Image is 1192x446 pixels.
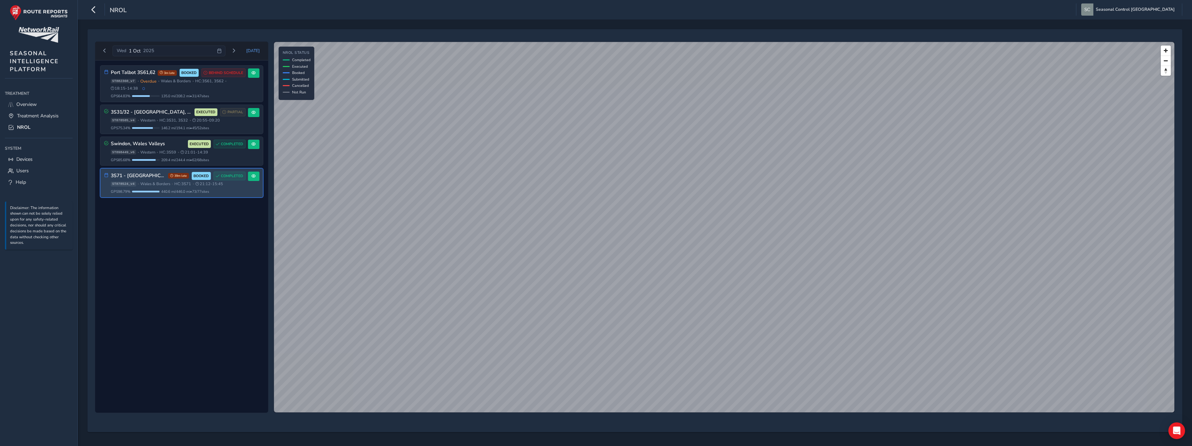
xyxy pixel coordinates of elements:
[111,189,131,194] span: GPS 98.79 %
[10,205,69,246] p: Disclaimer: The information shown can not be solely relied upon for any safety-related decisions,...
[1161,46,1171,56] button: Zoom in
[140,118,155,123] span: Western
[193,182,194,186] span: •
[111,173,166,179] h3: 3S71 - [GEOGRAPHIC_DATA]
[111,125,131,131] span: GPS 75.34 %
[292,64,308,69] span: Executed
[111,157,131,163] span: GPS 85.68 %
[99,47,110,55] button: Previous day
[111,141,185,147] h3: Swindon, Wales Valleys
[16,179,26,185] span: Help
[157,150,158,154] span: •
[292,77,309,82] span: Submitted
[209,70,243,76] span: BEHIND SCHEDULE
[174,181,191,187] span: HC: 3S71
[195,79,224,84] span: HC: 3S61, 3S62
[138,182,139,186] span: •
[129,48,141,54] span: 1 Oct
[161,125,209,131] span: 146.2 mi / 194.1 mi • 45 / 52 sites
[227,109,243,115] span: PARTIAL
[18,27,59,43] img: customer logo
[1081,3,1093,16] img: diamond-layout
[5,176,73,188] a: Help
[16,156,33,163] span: Devices
[5,154,73,165] a: Devices
[138,79,139,83] span: •
[228,47,239,55] button: Next day
[192,118,220,123] span: 20:55 - 09:20
[292,70,305,75] span: Booked
[110,6,127,16] span: NROL
[140,181,170,187] span: Wales & Borders
[242,46,265,56] button: Today
[161,79,191,84] span: Wales & Borders
[5,122,73,133] a: NROL
[159,118,188,123] span: HC: 3S31, 3S32
[159,150,176,155] span: HC: 3S59
[5,99,73,110] a: Overview
[158,70,177,76] span: 3m late
[292,57,311,63] span: Completed
[111,79,136,84] span: ST882360_v7
[140,79,157,84] span: Overdue
[196,181,223,187] span: 21:12 - 15:45
[16,101,37,108] span: Overview
[292,83,309,88] span: Cancelled
[17,124,31,131] span: NROL
[1168,422,1185,439] div: Open Intercom Messenger
[111,93,131,99] span: GPS 64.83 %
[1161,66,1171,76] button: Reset bearing to north
[196,109,215,115] span: EXECUTED
[274,42,1174,412] canvas: Map
[10,49,59,73] span: SEASONAL INTELLIGENCE PLATFORM
[221,141,243,147] span: COMPLETED
[161,157,209,163] span: 209.4 mi / 244.4 mi • 62 / 68 sites
[111,86,138,91] span: 18:15 - 14:38
[157,118,158,122] span: •
[225,79,226,83] span: •
[178,150,179,154] span: •
[1096,3,1175,16] span: Seasonal Control [GEOGRAPHIC_DATA]
[161,93,209,99] span: 135.0 mi / 208.2 mi • 31 / 47 sites
[5,143,73,154] div: System
[111,150,136,155] span: ST898449_v6
[10,5,68,20] img: rr logo
[283,51,311,55] h4: NROL Status
[5,110,73,122] a: Treatment Analysis
[158,79,159,83] span: •
[193,173,209,179] span: BOOKED
[5,88,73,99] div: Treatment
[168,173,189,179] span: 39m late
[111,109,192,115] h3: 3S31/32 - [GEOGRAPHIC_DATA], [GEOGRAPHIC_DATA] [GEOGRAPHIC_DATA] & [GEOGRAPHIC_DATA]
[192,79,194,83] span: •
[190,118,191,122] span: •
[1081,3,1177,16] button: Seasonal Control [GEOGRAPHIC_DATA]
[5,165,73,176] a: Users
[190,141,209,147] span: EXECUTED
[138,118,139,122] span: •
[172,182,173,186] span: •
[111,118,136,123] span: ST878585_v4
[117,48,126,54] span: Wed
[140,150,155,155] span: Western
[1161,56,1171,66] button: Zoom out
[17,113,59,119] span: Treatment Analysis
[138,150,139,154] span: •
[181,70,197,76] span: BOOKED
[143,48,154,54] span: 2025
[16,167,29,174] span: Users
[111,182,136,187] span: ST878524_v4
[246,48,260,53] span: [DATE]
[161,189,209,194] span: 440.6 mi / 446.0 mi • 73 / 77 sites
[292,90,306,95] span: Not Run
[221,173,243,179] span: COMPLETED
[181,150,208,155] span: 21:01 - 14:39
[111,70,155,76] h3: Port Talbot 3S61,62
